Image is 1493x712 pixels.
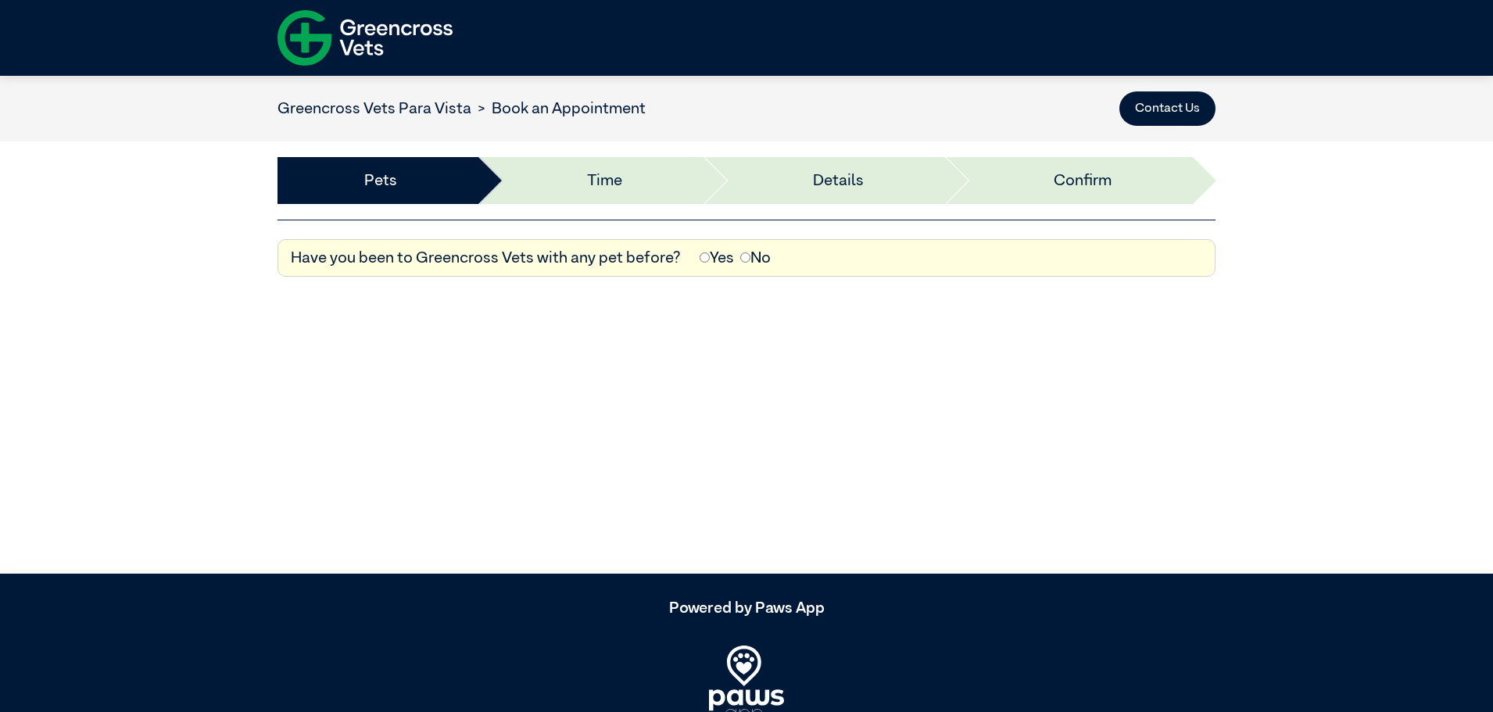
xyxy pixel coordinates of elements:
[364,169,397,192] a: Pets
[291,246,681,270] label: Have you been to Greencross Vets with any pet before?
[277,101,471,116] a: Greencross Vets Para Vista
[277,4,453,72] img: f-logo
[740,246,771,270] label: No
[700,246,734,270] label: Yes
[471,97,646,120] li: Book an Appointment
[740,252,750,263] input: No
[700,252,710,263] input: Yes
[1119,91,1216,126] button: Contact Us
[277,97,646,120] nav: breadcrumb
[277,599,1216,617] h5: Powered by Paws App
